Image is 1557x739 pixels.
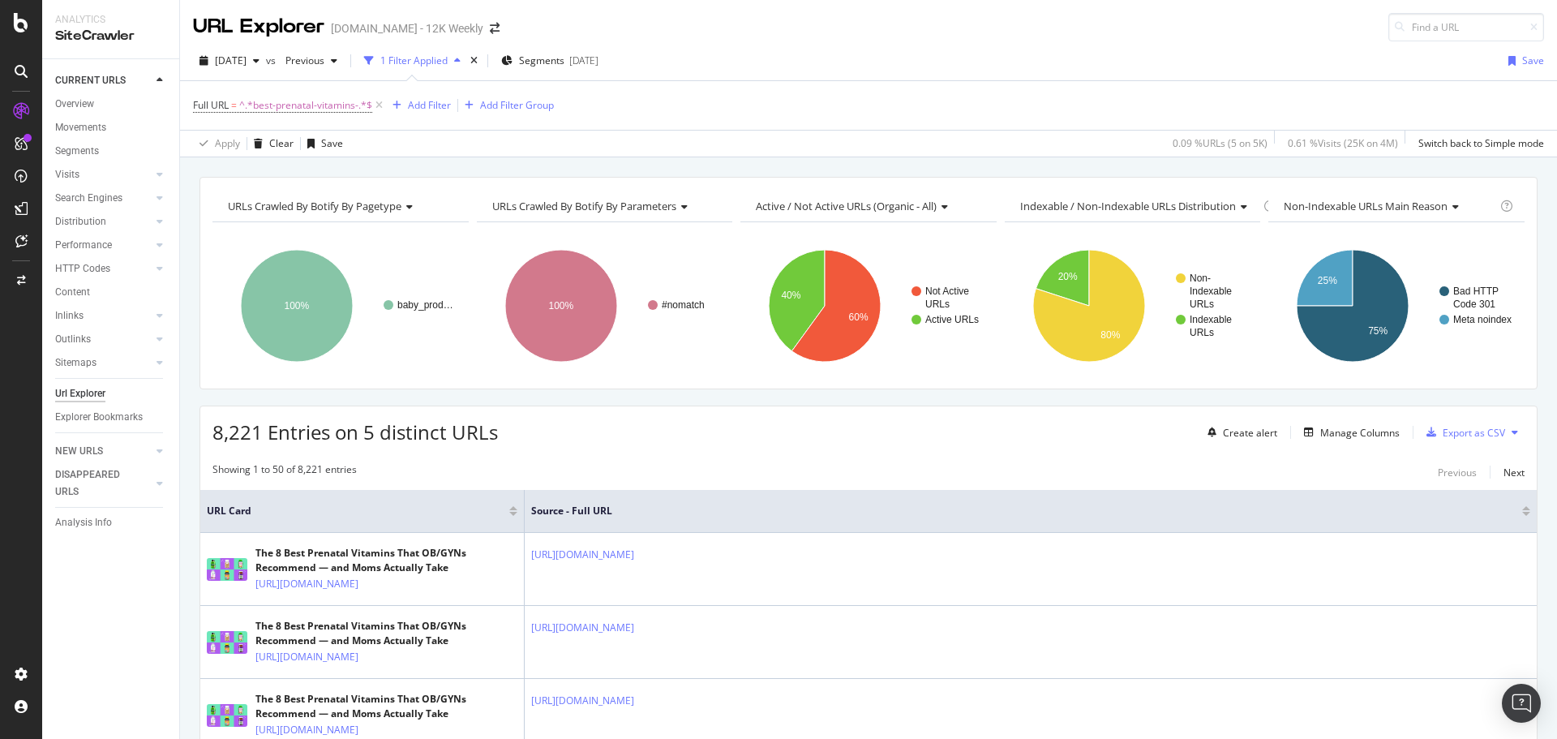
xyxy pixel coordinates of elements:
[269,136,294,150] div: Clear
[301,131,343,157] button: Save
[212,419,498,445] span: 8,221 Entries on 5 distinct URLs
[215,54,247,67] span: 2025 Aug. 14th
[1412,131,1544,157] button: Switch back to Simple mode
[55,307,84,324] div: Inlinks
[1268,235,1525,376] svg: A chart.
[207,558,247,581] img: main image
[321,136,343,150] div: Save
[55,514,168,531] a: Analysis Info
[55,72,152,89] a: CURRENT URLS
[480,98,554,112] div: Add Filter Group
[55,190,122,207] div: Search Engines
[1190,286,1232,297] text: Indexable
[55,213,106,230] div: Distribution
[1503,462,1525,482] button: Next
[458,96,554,115] button: Add Filter Group
[477,235,733,376] svg: A chart.
[55,72,126,89] div: CURRENT URLS
[925,299,950,310] text: URLs
[1388,13,1544,41] input: Find a URL
[247,131,294,157] button: Clear
[55,166,152,183] a: Visits
[1420,419,1505,445] button: Export as CSV
[380,54,448,67] div: 1 Filter Applied
[1453,286,1499,297] text: Bad HTTP
[782,290,801,301] text: 40%
[495,48,605,74] button: Segments[DATE]
[1318,275,1337,286] text: 25%
[55,514,112,531] div: Analysis Info
[55,385,168,402] a: Url Explorer
[1190,273,1211,284] text: Non-
[55,307,152,324] a: Inlinks
[255,576,358,592] a: [URL][DOMAIN_NAME]
[55,13,166,27] div: Analytics
[215,136,240,150] div: Apply
[662,299,705,311] text: #nomatch
[358,48,467,74] button: 1 Filter Applied
[255,649,358,665] a: [URL][DOMAIN_NAME]
[569,54,598,67] div: [DATE]
[225,193,454,219] h4: URLs Crawled By Botify By pagetype
[1453,299,1495,310] text: Code 301
[255,722,358,738] a: [URL][DOMAIN_NAME]
[55,119,106,136] div: Movements
[1288,136,1398,150] div: 0.61 % Visits ( 25K on 4M )
[1100,329,1120,341] text: 80%
[1190,314,1232,325] text: Indexable
[55,260,110,277] div: HTTP Codes
[55,354,97,372] div: Sitemaps
[55,237,112,254] div: Performance
[55,409,168,426] a: Explorer Bookmarks
[55,284,168,301] a: Content
[55,213,152,230] a: Distribution
[55,409,143,426] div: Explorer Bookmarks
[531,547,634,563] a: [URL][DOMAIN_NAME]
[1438,462,1477,482] button: Previous
[55,119,168,136] a: Movements
[519,54,564,67] span: Segments
[55,143,168,160] a: Segments
[531,504,1498,518] span: Source - Full URL
[740,235,997,376] svg: A chart.
[1369,325,1388,337] text: 75%
[55,443,152,460] a: NEW URLS
[55,284,90,301] div: Content
[1502,684,1541,723] div: Open Intercom Messenger
[193,98,229,112] span: Full URL
[1201,419,1277,445] button: Create alert
[212,462,357,482] div: Showing 1 to 50 of 8,221 entries
[397,299,453,311] text: baby_prod…
[489,193,718,219] h4: URLs Crawled By Botify By parameters
[193,13,324,41] div: URL Explorer
[55,96,168,113] a: Overview
[255,546,517,575] div: The 8 Best Prenatal Vitamins That OB/GYNs Recommend — and Moms Actually Take
[1453,314,1512,325] text: Meta noindex
[548,300,573,311] text: 100%
[55,27,166,45] div: SiteCrawler
[228,199,401,213] span: URLs Crawled By Botify By pagetype
[1522,54,1544,67] div: Save
[55,166,79,183] div: Visits
[279,48,344,74] button: Previous
[1017,193,1260,219] h4: Indexable / Non-Indexable URLs Distribution
[255,692,517,721] div: The 8 Best Prenatal Vitamins That OB/GYNs Recommend — and Moms Actually Take
[1005,235,1261,376] svg: A chart.
[1284,199,1448,213] span: Non-Indexable URLs Main Reason
[55,331,91,348] div: Outlinks
[1020,199,1236,213] span: Indexable / Non-Indexable URLs distribution
[239,94,372,117] span: ^.*best-prenatal-vitamins-.*$
[492,199,676,213] span: URLs Crawled By Botify By parameters
[1223,426,1277,440] div: Create alert
[849,311,869,323] text: 60%
[925,314,979,325] text: Active URLs
[231,98,237,112] span: =
[55,466,137,501] div: DISAPPEARED URLS
[55,443,103,460] div: NEW URLS
[1280,193,1497,219] h4: Non-Indexable URLs Main Reason
[531,620,634,636] a: [URL][DOMAIN_NAME]
[212,235,469,376] svg: A chart.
